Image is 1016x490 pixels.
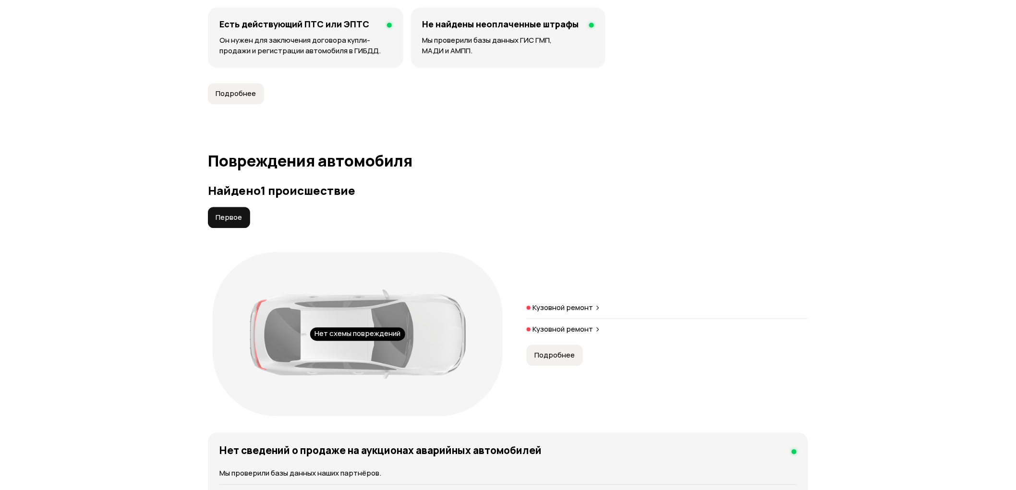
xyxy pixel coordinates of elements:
[216,213,242,222] span: Первое
[216,89,256,98] span: Подробнее
[532,303,593,312] p: Кузовной ремонт
[208,184,808,197] h3: Найдено 1 происшествие
[423,19,579,29] h4: Не найдены неоплаченные штрафы
[219,444,542,456] h4: Нет сведений о продаже на аукционах аварийных автомобилей
[208,207,250,228] button: Первое
[532,324,593,334] p: Кузовной ремонт
[219,468,797,478] p: Мы проверили базы данных наших партнёров.
[310,327,405,341] div: Нет схемы повреждений
[208,152,808,169] h1: Повреждения автомобиля
[527,345,583,366] button: Подробнее
[208,83,264,104] button: Подробнее
[219,19,369,29] h4: Есть действующий ПТС или ЭПТС
[534,350,575,360] span: Подробнее
[423,35,594,56] p: Мы проверили базы данных ГИС ГМП, МАДИ и АМПП.
[219,35,392,56] p: Он нужен для заключения договора купли-продажи и регистрации автомобиля в ГИБДД.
